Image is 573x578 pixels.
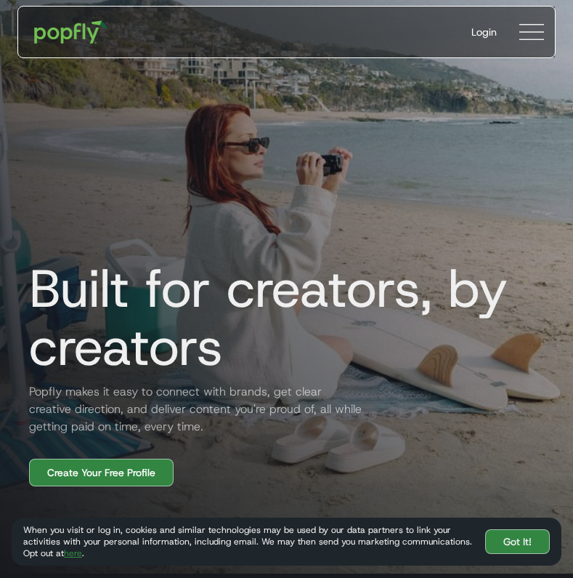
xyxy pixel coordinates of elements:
[24,10,118,54] a: home
[23,524,474,559] div: When you visit or log in, cookies and similar technologies may be used by our data partners to li...
[485,529,550,554] a: Got It!
[471,25,497,39] div: Login
[17,260,573,376] h1: Built for creators, by creators
[64,547,82,559] a: here
[460,13,508,51] a: Login
[17,383,366,435] h2: Popfly makes it easy to connect with brands, get clear creative direction, and deliver content yo...
[29,459,174,486] a: Create Your Free Profile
